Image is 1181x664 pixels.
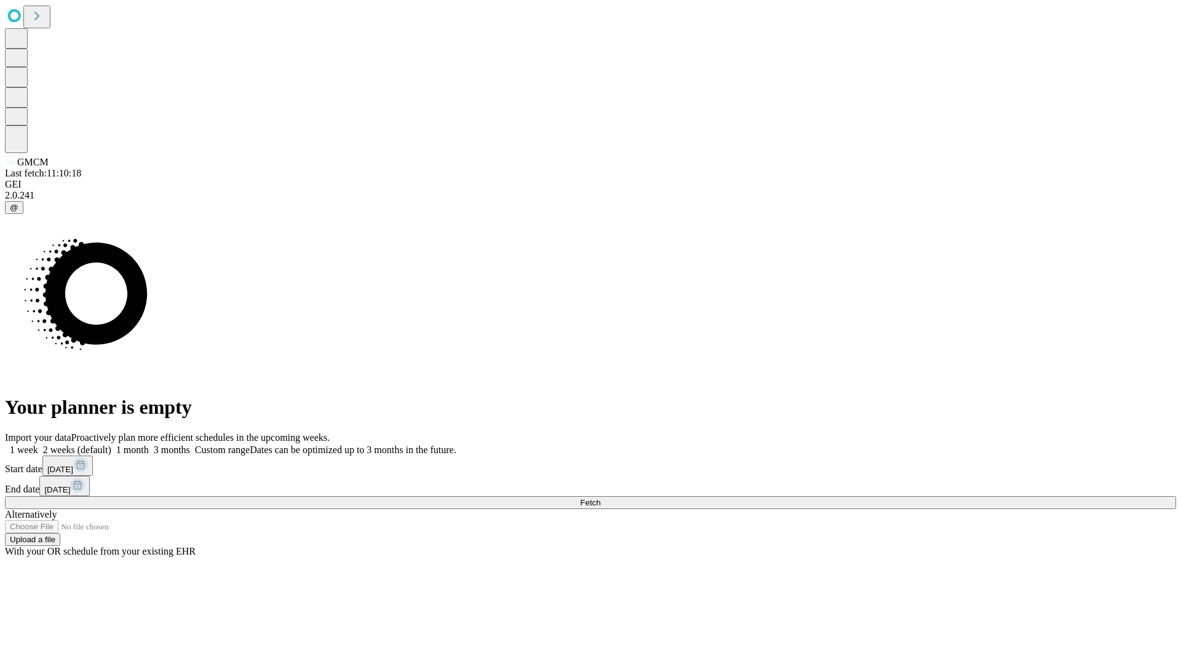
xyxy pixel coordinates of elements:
[43,445,111,455] span: 2 weeks (default)
[5,190,1176,201] div: 2.0.241
[71,432,330,443] span: Proactively plan more efficient schedules in the upcoming weeks.
[5,201,23,214] button: @
[5,476,1176,496] div: End date
[5,396,1176,419] h1: Your planner is empty
[5,496,1176,509] button: Fetch
[5,456,1176,476] div: Start date
[5,509,57,520] span: Alternatively
[47,465,73,474] span: [DATE]
[44,485,70,494] span: [DATE]
[10,445,38,455] span: 1 week
[5,432,71,443] span: Import your data
[250,445,456,455] span: Dates can be optimized up to 3 months in the future.
[5,168,81,178] span: Last fetch: 11:10:18
[17,157,49,167] span: GMCM
[5,546,196,556] span: With your OR schedule from your existing EHR
[10,203,18,212] span: @
[5,179,1176,190] div: GEI
[580,498,600,507] span: Fetch
[154,445,190,455] span: 3 months
[42,456,93,476] button: [DATE]
[5,533,60,546] button: Upload a file
[116,445,149,455] span: 1 month
[39,476,90,496] button: [DATE]
[195,445,250,455] span: Custom range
